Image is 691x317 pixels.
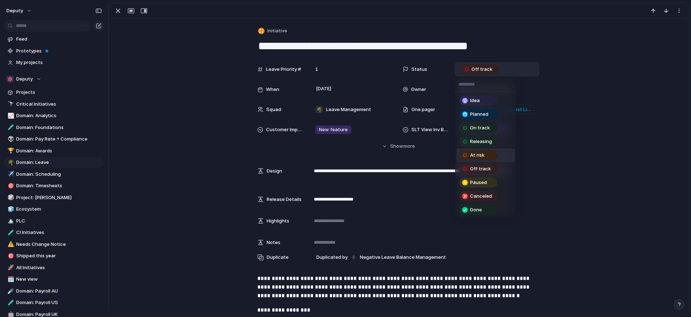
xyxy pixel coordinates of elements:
[470,179,487,186] span: Paused
[470,111,488,118] span: Planned
[470,152,484,159] span: At risk
[470,165,491,173] span: Off track
[470,97,480,104] span: Idea
[470,124,490,132] span: On track
[470,206,482,213] span: Done
[470,138,492,145] span: Releasing
[470,193,492,200] span: Canceled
